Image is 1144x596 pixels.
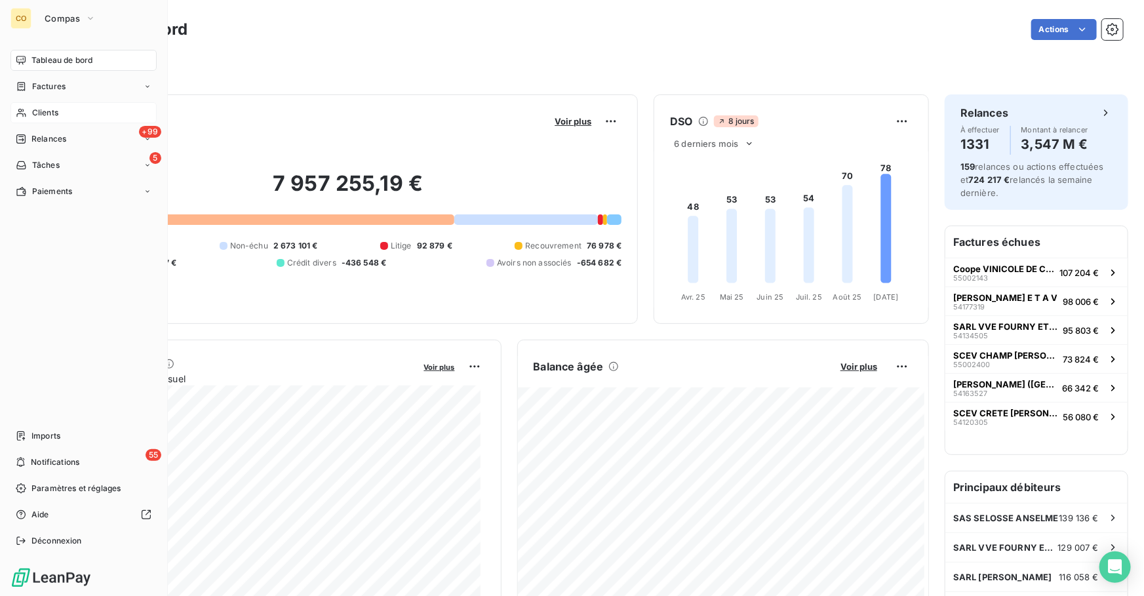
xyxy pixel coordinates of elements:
[1063,412,1099,422] span: 56 080 €
[953,264,1054,274] span: Coope VINICOLE DE CRAMANT
[1099,551,1131,583] div: Open Intercom Messenger
[953,292,1057,303] span: [PERSON_NAME] E T A V
[273,240,318,252] span: 2 673 101 €
[953,542,1058,553] span: SARL VVE FOURNY ET FILS
[953,408,1057,418] span: SCEV CRETE [PERSON_NAME] ET FILS
[139,126,161,138] span: +99
[953,513,1059,523] span: SAS SELOSSE ANSELME
[1059,268,1099,278] span: 107 204 €
[31,535,82,547] span: Déconnexion
[230,240,268,252] span: Non-échu
[10,504,157,525] a: Aide
[945,287,1128,315] button: [PERSON_NAME] E T A V5417731998 006 €
[1062,383,1099,393] span: 66 342 €
[953,361,990,368] span: 55002400
[945,226,1128,258] h6: Factures échues
[1059,572,1099,582] span: 116 058 €
[1021,134,1088,155] h4: 3,547 M €
[10,8,31,29] div: CO
[960,134,1000,155] h4: 1331
[587,240,621,252] span: 76 978 €
[945,373,1128,402] button: [PERSON_NAME] ([GEOGRAPHIC_DATA])5416352766 342 €
[74,372,415,386] span: Chiffre d'affaires mensuel
[757,292,784,302] tspan: Juin 25
[1059,513,1099,523] span: 139 136 €
[424,363,455,372] span: Voir plus
[945,471,1128,503] h6: Principaux débiteurs
[391,240,412,252] span: Litige
[720,292,744,302] tspan: Mai 25
[960,161,975,172] span: 159
[953,321,1057,332] span: SARL VVE FOURNY ET FILS
[960,126,1000,134] span: À effectuer
[953,418,988,426] span: 54120305
[32,107,58,119] span: Clients
[287,257,336,269] span: Crédit divers
[31,509,49,521] span: Aide
[953,303,985,311] span: 54177319
[945,344,1128,373] button: SCEV CHAMP [PERSON_NAME]5500240073 824 €
[497,257,572,269] span: Avoirs non associés
[534,359,604,374] h6: Balance âgée
[342,257,387,269] span: -436 548 €
[417,240,452,252] span: 92 879 €
[1031,19,1097,40] button: Actions
[31,456,79,468] span: Notifications
[968,174,1010,185] span: 724 217 €
[953,389,987,397] span: 54163527
[555,116,591,127] span: Voir plus
[32,81,66,92] span: Factures
[960,161,1104,198] span: relances ou actions effectuées et relancés la semaine dernière.
[670,113,692,129] h6: DSO
[32,186,72,197] span: Paiements
[32,159,60,171] span: Tâches
[840,361,877,372] span: Voir plus
[10,567,92,588] img: Logo LeanPay
[149,152,161,164] span: 5
[714,115,759,127] span: 8 jours
[953,379,1057,389] span: [PERSON_NAME] ([GEOGRAPHIC_DATA])
[945,402,1128,431] button: SCEV CRETE [PERSON_NAME] ET FILS5412030556 080 €
[31,483,121,494] span: Paramètres et réglages
[945,315,1128,344] button: SARL VVE FOURNY ET FILS5413450595 803 €
[551,115,595,127] button: Voir plus
[1063,325,1099,336] span: 95 803 €
[953,332,988,340] span: 54134505
[525,240,582,252] span: Recouvrement
[31,54,92,66] span: Tableau de bord
[1058,542,1099,553] span: 129 007 €
[45,13,80,24] span: Compas
[674,138,738,149] span: 6 derniers mois
[837,361,881,372] button: Voir plus
[146,449,161,461] span: 55
[1021,126,1088,134] span: Montant à relancer
[31,430,60,442] span: Imports
[953,572,1052,582] span: SARL [PERSON_NAME]
[796,292,822,302] tspan: Juil. 25
[1063,296,1099,307] span: 98 006 €
[945,258,1128,287] button: Coope VINICOLE DE CRAMANT55002143107 204 €
[953,350,1057,361] span: SCEV CHAMP [PERSON_NAME]
[960,105,1008,121] h6: Relances
[953,274,988,282] span: 55002143
[833,292,862,302] tspan: Août 25
[681,292,705,302] tspan: Avr. 25
[1063,354,1099,365] span: 73 824 €
[74,170,621,210] h2: 7 957 255,19 €
[420,361,459,372] button: Voir plus
[31,133,66,145] span: Relances
[577,257,622,269] span: -654 682 €
[874,292,899,302] tspan: [DATE]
